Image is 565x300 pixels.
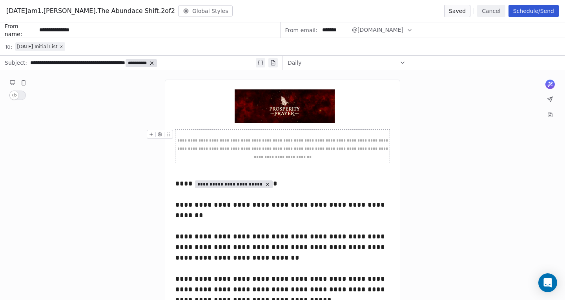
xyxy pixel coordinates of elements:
span: From name: [5,22,36,38]
button: Global Styles [178,5,233,16]
span: @[DOMAIN_NAME] [352,26,403,34]
span: [DATE] Initial List [17,44,57,50]
button: Cancel [477,5,505,17]
button: Saved [444,5,470,17]
span: Daily [288,59,301,67]
button: Schedule/Send [508,5,559,17]
span: Subject: [5,59,27,69]
span: From email: [285,26,317,34]
span: To: [5,43,12,51]
span: [DATE]am1.[PERSON_NAME].The Abundace Shift.2of2 [6,6,175,16]
div: Open Intercom Messenger [538,273,557,292]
